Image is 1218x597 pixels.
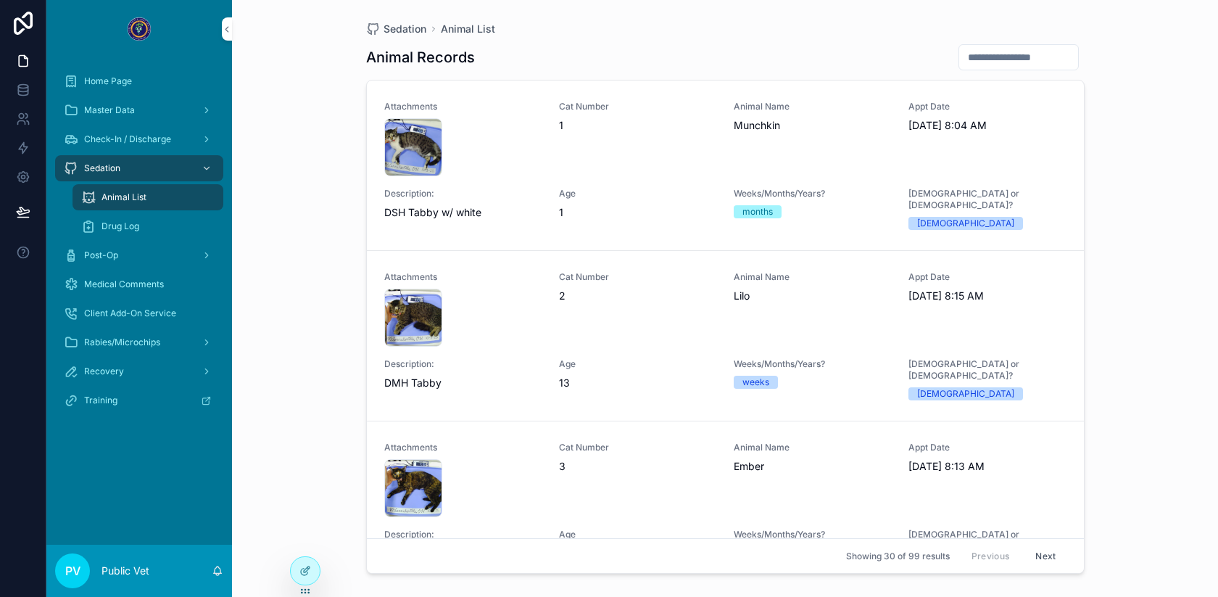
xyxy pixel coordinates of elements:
[384,376,542,390] span: DMH Tabby
[384,101,542,112] span: Attachments
[1025,545,1066,567] button: Next
[55,155,223,181] a: Sedation
[101,192,146,203] span: Animal List
[559,358,716,370] span: Age
[908,271,1066,283] span: Appt Date
[46,58,232,432] div: scrollable content
[101,221,139,232] span: Drug Log
[55,387,223,413] a: Training
[734,459,891,474] span: Ember
[55,242,223,268] a: Post-Op
[908,289,1066,303] span: [DATE] 8:15 AM
[55,358,223,384] a: Recovery
[559,459,716,474] span: 3
[72,184,223,210] a: Animal List
[559,118,716,133] span: 1
[734,188,891,199] span: Weeks/Months/Years?
[559,289,716,303] span: 2
[84,162,120,174] span: Sedation
[366,22,426,36] a: Sedation
[908,358,1066,382] span: [DEMOGRAPHIC_DATA] or [DEMOGRAPHIC_DATA]?
[84,279,164,290] span: Medical Comments
[908,442,1066,453] span: Appt Date
[84,250,118,261] span: Post-Op
[84,337,160,348] span: Rabies/Microchips
[742,205,773,218] div: months
[384,271,542,283] span: Attachments
[917,217,1014,230] div: [DEMOGRAPHIC_DATA]
[84,395,117,406] span: Training
[384,188,542,199] span: Description:
[908,188,1066,211] span: [DEMOGRAPHIC_DATA] or [DEMOGRAPHIC_DATA]?
[559,101,716,112] span: Cat Number
[441,22,495,36] a: Animal List
[559,529,716,540] span: Age
[55,126,223,152] a: Check-In / Discharge
[128,17,151,41] img: App logo
[908,118,1066,133] span: [DATE] 8:04 AM
[84,104,135,116] span: Master Data
[559,271,716,283] span: Cat Number
[65,562,80,580] span: PV
[72,213,223,239] a: Drug Log
[559,205,716,220] span: 1
[84,133,171,145] span: Check-In / Discharge
[367,81,1084,251] a: AttachmentsCat Number1Animal NameMunchkinAppt Date[DATE] 8:04 AMDescription:DSH Tabby w/ whiteAge...
[55,97,223,123] a: Master Data
[55,68,223,94] a: Home Page
[384,22,426,36] span: Sedation
[84,75,132,87] span: Home Page
[559,442,716,453] span: Cat Number
[384,529,542,540] span: Description:
[846,551,950,562] span: Showing 30 of 99 results
[734,271,891,283] span: Animal Name
[734,442,891,453] span: Animal Name
[734,101,891,112] span: Animal Name
[384,358,542,370] span: Description:
[367,251,1084,421] a: AttachmentsCat Number2Animal NameLiloAppt Date[DATE] 8:15 AMDescription:DMH TabbyAge13Weeks/Month...
[101,564,149,578] p: Public Vet
[559,376,716,390] span: 13
[908,101,1066,112] span: Appt Date
[908,529,1066,552] span: [DEMOGRAPHIC_DATA] or [DEMOGRAPHIC_DATA]?
[734,118,891,133] span: Munchkin
[55,271,223,297] a: Medical Comments
[734,529,891,540] span: Weeks/Months/Years?
[559,188,716,199] span: Age
[734,289,891,303] span: Lilo
[734,358,891,370] span: Weeks/Months/Years?
[917,387,1014,400] div: [DEMOGRAPHIC_DATA]
[384,205,542,220] span: DSH Tabby w/ white
[367,421,1084,592] a: AttachmentsCat Number3Animal NameEmberAppt Date[DATE] 8:13 AMDescription:DSH TortieAge8Weeks/Mont...
[55,300,223,326] a: Client Add-On Service
[84,308,176,319] span: Client Add-On Service
[384,442,542,453] span: Attachments
[55,329,223,355] a: Rabies/Microchips
[366,47,475,67] h1: Animal Records
[908,459,1066,474] span: [DATE] 8:13 AM
[742,376,769,389] div: weeks
[84,366,124,377] span: Recovery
